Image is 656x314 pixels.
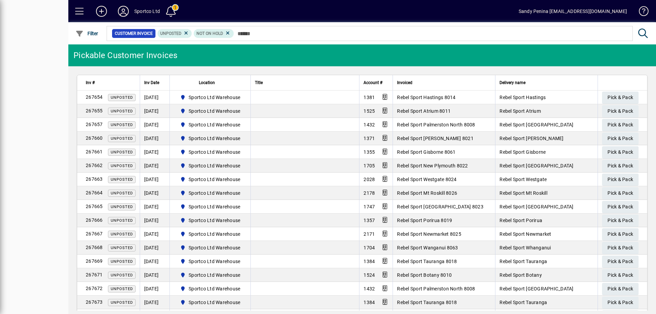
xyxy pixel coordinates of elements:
[364,79,382,86] span: Account #
[111,259,133,264] span: Unposted
[602,174,639,186] button: Pick & Pack
[140,296,169,309] td: [DATE]
[189,176,240,183] span: Sportco Ltd Warehouse
[144,79,159,86] span: Inv Date
[364,177,375,182] span: 2028
[86,94,103,100] span: 267654
[364,163,375,168] span: 1705
[177,230,243,238] span: Sportco Ltd Warehouse
[111,95,133,100] span: Unposted
[397,286,475,291] span: Rebel Sport Palmerston North 8008
[364,259,375,264] span: 1384
[76,31,98,36] span: Filter
[364,149,375,155] span: 1355
[519,6,627,17] div: Sandy Penina [EMAIL_ADDRESS][DOMAIN_NAME]
[140,282,169,296] td: [DATE]
[111,287,133,291] span: Unposted
[607,160,633,172] span: Pick & Pack
[397,79,412,86] span: Invoiced
[500,300,547,305] span: Rebel Sport Tauranga
[364,300,375,305] span: 1384
[111,218,133,223] span: Unposted
[189,272,240,278] span: Sportco Ltd Warehouse
[91,5,112,17] button: Add
[140,268,169,282] td: [DATE]
[500,79,593,86] div: Delivery name
[397,136,474,141] span: Rebel Sport [PERSON_NAME] 8021
[364,122,375,127] span: 1432
[364,272,375,278] span: 1524
[500,95,546,100] span: Rebel Sport Hastings
[140,145,169,159] td: [DATE]
[140,132,169,145] td: [DATE]
[140,173,169,186] td: [DATE]
[500,122,573,127] span: Rebel Sport [GEOGRAPHIC_DATA]
[607,188,633,199] span: Pick & Pack
[115,30,153,37] span: Customer Invoice
[397,163,468,168] span: Rebel Sport New Plymouth 8022
[140,255,169,268] td: [DATE]
[194,29,234,38] mat-chip: Hold Status: Not On Hold
[86,176,103,182] span: 267663
[397,149,455,155] span: Rebel Sport Gisborne 8061
[86,204,103,209] span: 267665
[500,108,541,114] span: Rebel Sport Atrium
[86,299,103,305] span: 267673
[111,246,133,250] span: Unposted
[177,189,243,197] span: Sportco Ltd Warehouse
[112,5,134,17] button: Profile
[602,133,639,145] button: Pick & Pack
[607,92,633,103] span: Pick & Pack
[397,190,457,196] span: Rebel Sport Mt Roskill 8026
[602,228,639,241] button: Pick & Pack
[397,122,475,127] span: Rebel Sport Palmerston North 8008
[199,79,215,86] span: Location
[158,29,192,38] mat-chip: Customer Invoice Status: Unposted
[397,108,451,114] span: Rebel Sport Atrium 8011
[140,186,169,200] td: [DATE]
[607,174,633,185] span: Pick & Pack
[189,190,240,196] span: Sportco Ltd Warehouse
[177,271,243,279] span: Sportco Ltd Warehouse
[602,160,639,172] button: Pick & Pack
[255,79,355,86] div: Title
[397,259,457,264] span: Rebel Sport Tauranga 8018
[86,245,103,250] span: 267668
[607,242,633,254] span: Pick & Pack
[364,95,375,100] span: 1381
[73,50,178,61] div: Pickable Customer Invoices
[602,187,639,200] button: Pick & Pack
[196,31,223,36] span: Not On Hold
[189,121,240,128] span: Sportco Ltd Warehouse
[602,146,639,159] button: Pick & Pack
[140,91,169,104] td: [DATE]
[602,119,639,131] button: Pick & Pack
[397,79,491,86] div: Invoiced
[177,175,243,183] span: Sportco Ltd Warehouse
[86,108,103,113] span: 267655
[177,162,243,170] span: Sportco Ltd Warehouse
[500,204,573,209] span: Rebel Sport [GEOGRAPHIC_DATA]
[111,164,133,168] span: Unposted
[189,94,240,101] span: Sportco Ltd Warehouse
[607,215,633,226] span: Pick & Pack
[364,190,375,196] span: 2178
[177,148,243,156] span: Sportco Ltd Warehouse
[189,203,240,210] span: Sportco Ltd Warehouse
[397,245,458,250] span: Rebel Sport Wanganui 8063
[140,241,169,255] td: [DATE]
[500,286,573,291] span: Rebel Sport [GEOGRAPHIC_DATA]
[74,27,100,40] button: Filter
[500,218,542,223] span: Rebel Sport Porirua
[500,163,573,168] span: Rebel Sport [GEOGRAPHIC_DATA]
[607,270,633,281] span: Pick & Pack
[177,121,243,129] span: Sportco Ltd Warehouse
[607,283,633,295] span: Pick & Pack
[86,79,95,86] span: Inv #
[140,214,169,227] td: [DATE]
[189,258,240,265] span: Sportco Ltd Warehouse
[177,216,243,224] span: Sportco Ltd Warehouse
[86,122,103,127] span: 267657
[189,217,240,224] span: Sportco Ltd Warehouse
[397,231,461,237] span: Rebel Sport Newmarket 8025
